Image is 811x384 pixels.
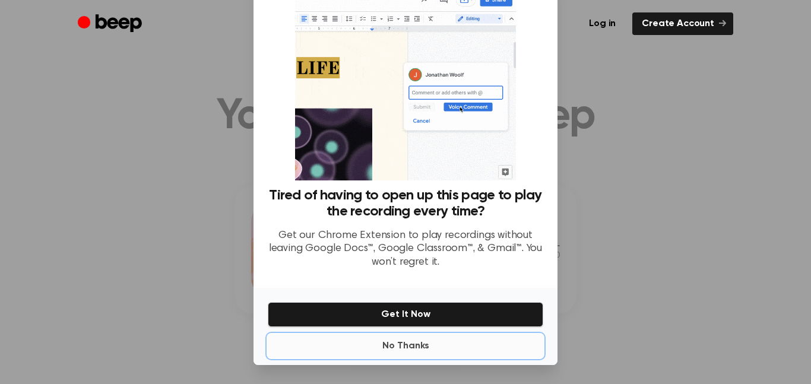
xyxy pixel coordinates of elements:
h3: Tired of having to open up this page to play the recording every time? [268,188,543,220]
a: Log in [579,12,625,35]
a: Create Account [632,12,733,35]
p: Get our Chrome Extension to play recordings without leaving Google Docs™, Google Classroom™, & Gm... [268,229,543,269]
a: Beep [78,12,145,36]
button: No Thanks [268,334,543,358]
button: Get It Now [268,302,543,327]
